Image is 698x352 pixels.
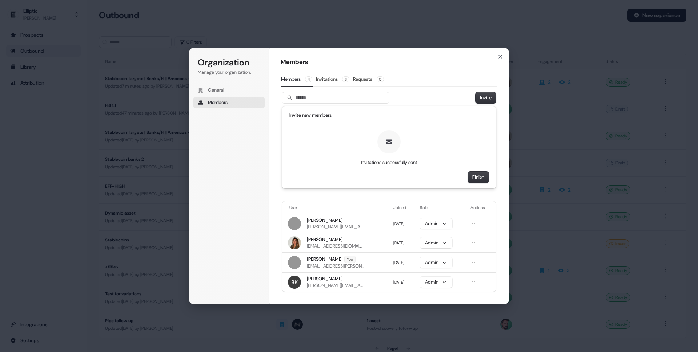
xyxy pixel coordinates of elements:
button: Invitations [316,72,350,86]
span: 3 [342,76,349,82]
h1: Organization [198,57,260,68]
button: Open menu [470,238,479,247]
th: Joined [390,201,417,214]
img: Pouyeh Esfahani [288,236,301,249]
button: Admin [420,218,452,229]
span: General [208,87,224,93]
span: [PERSON_NAME] [307,236,343,243]
th: User [282,201,390,214]
span: [PERSON_NAME][EMAIL_ADDRESS][PERSON_NAME][DOMAIN_NAME] [307,282,364,289]
span: [EMAIL_ADDRESS][PERSON_NAME][DOMAIN_NAME] [307,263,364,269]
button: Invite [476,92,496,103]
button: Members [193,97,265,108]
span: [PERSON_NAME] [307,276,343,282]
button: Open menu [470,258,479,267]
span: Members [208,99,228,106]
span: [DATE] [393,280,404,285]
h1: Members [281,58,497,67]
button: Requests [353,72,384,86]
span: [DATE] [393,221,404,226]
span: [DATE] [393,240,404,245]
span: [PERSON_NAME] [307,217,343,224]
h1: Invite new members [289,112,489,119]
span: [DATE] [393,260,404,265]
span: 0 [377,76,384,82]
img: Phill Palmer [288,256,301,269]
button: Open menu [470,277,479,286]
span: [PERSON_NAME] [307,256,343,263]
input: Search [282,92,389,103]
span: 4 [305,76,312,82]
span: [PERSON_NAME][EMAIL_ADDRESS][PERSON_NAME][DOMAIN_NAME] [307,224,364,230]
button: Admin [420,277,452,288]
button: Open menu [470,219,479,228]
p: Manage your organization. [198,69,260,76]
span: You [345,256,355,263]
p: Invitations successfully sent [361,159,417,166]
th: Actions [468,201,496,214]
img: Adam Grimshaw [288,217,301,230]
span: [EMAIL_ADDRESS][DOMAIN_NAME] [307,243,364,249]
button: Admin [420,237,452,248]
button: General [193,84,265,96]
th: Role [417,201,468,214]
button: Finish [468,172,489,183]
button: Members [281,72,313,87]
button: Admin [420,257,452,268]
img: Benson Kimani [288,276,301,289]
